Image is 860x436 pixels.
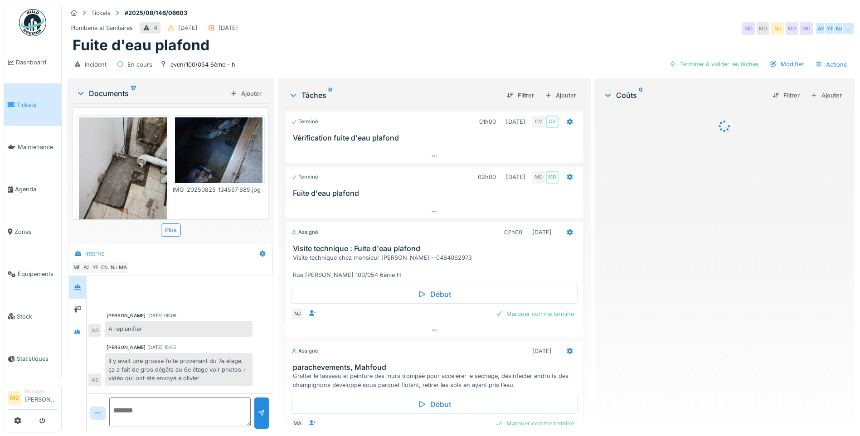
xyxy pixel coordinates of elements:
[107,261,120,274] div: NJ
[328,90,332,101] sup: 0
[504,228,522,237] div: 02h00
[161,223,181,237] div: Plus
[85,249,104,258] div: Interne
[291,173,318,181] div: Terminé
[147,312,176,319] div: [DATE] 08:06
[121,9,191,17] strong: #2025/08/146/06603
[666,58,763,70] div: Terminer & valider les tâches
[4,253,61,295] a: Équipements
[8,388,58,410] a: MD Manager[PERSON_NAME]
[79,117,167,234] img: 182xr7771hgnadgh9aemlb59gkk3
[18,143,58,151] span: Maintenance
[842,22,855,35] div: …
[107,312,146,319] div: [PERSON_NAME]
[88,373,101,386] div: AS
[71,261,84,274] div: MD
[227,87,265,100] div: Ajouter
[17,312,58,321] span: Stock
[219,24,238,32] div: [DATE]
[291,118,318,126] div: Terminé
[742,22,755,35] div: MD
[107,344,146,351] div: [PERSON_NAME]
[532,116,545,128] div: CV
[8,391,21,405] li: MD
[105,353,253,387] div: Il y avait une grosse fuite provenant du 7e étage, ça a fait de gros dégâts au 6e étage voir phot...
[291,307,304,320] div: NJ
[76,88,227,99] div: Documents
[16,58,58,67] span: Dashboard
[117,261,129,274] div: MA
[603,90,765,101] div: Coûts
[170,60,235,69] div: even/100/054 6ème - h
[147,344,176,351] div: [DATE] 15:45
[85,60,107,69] div: Incident
[25,388,58,395] div: Manager
[492,308,578,320] div: Marquer comme terminé
[478,173,496,181] div: 02h00
[546,171,559,184] div: MD
[73,37,209,54] h1: Fuite d'eau plafond
[546,116,559,128] div: CV
[506,173,525,181] div: [DATE]
[503,89,538,102] div: Filtrer
[824,22,836,35] div: YE
[291,347,318,355] div: Assigné
[771,22,784,35] div: NJ
[811,58,851,71] div: Actions
[4,83,61,126] a: Tickets
[17,101,58,109] span: Tickets
[291,417,304,430] div: MA
[639,90,643,101] sup: 0
[175,117,263,183] img: ghfbea9yquv3fbixlle308t0i292
[70,24,133,32] div: Plomberie et Sanitaires
[815,22,827,35] div: AS
[293,363,579,372] h3: parachevements, Mahfoud
[807,89,845,102] div: Ajouter
[291,228,318,236] div: Assigné
[532,347,552,355] div: [DATE]
[88,324,101,337] div: AS
[15,185,58,194] span: Agenda
[91,9,111,17] div: Tickets
[131,88,136,99] sup: 17
[506,117,525,126] div: [DATE]
[293,244,579,253] h3: Visite technique : Fuite d'eau plafond
[80,261,93,274] div: AS
[291,395,578,414] div: Début
[289,90,500,101] div: Tâches
[757,22,769,35] div: MD
[154,24,157,32] div: 4
[769,89,803,102] div: Filtrer
[4,338,61,380] a: Statistiques
[98,261,111,274] div: CV
[25,388,58,407] li: [PERSON_NAME]
[492,417,578,430] div: Marquer comme terminé
[766,58,807,70] div: Modifier
[173,185,265,194] div: IMG_20250825_134557_685.jpg
[4,41,61,83] a: Dashboard
[293,253,579,280] div: Visite technique chez monsieur [PERSON_NAME] – 0484062973 Rue [PERSON_NAME] 100/054 6ème H
[291,285,578,304] div: Début
[4,168,61,210] a: Agenda
[833,22,845,35] div: NJ
[293,372,579,389] div: Gratter le tasseau et peinture des murs trompéé pour accélérer le séchage, désinfecter endroits d...
[4,295,61,337] a: Stock
[4,211,61,253] a: Zones
[89,261,102,274] div: YE
[19,9,46,36] img: Badge_color-CXgf-gQk.svg
[532,228,552,237] div: [DATE]
[15,228,58,236] span: Zones
[127,60,152,69] div: En cours
[18,270,58,278] span: Équipements
[178,24,198,32] div: [DATE]
[479,117,496,126] div: 01h00
[541,89,580,102] div: Ajouter
[293,189,579,198] h3: Fuite d'eau plafond
[800,22,813,35] div: MD
[17,354,58,363] span: Statistiques
[105,321,253,337] div: A replanifier
[532,171,545,184] div: MD
[786,22,798,35] div: MD
[293,134,579,142] h3: Vérification fuite d'eau plafond
[4,126,61,168] a: Maintenance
